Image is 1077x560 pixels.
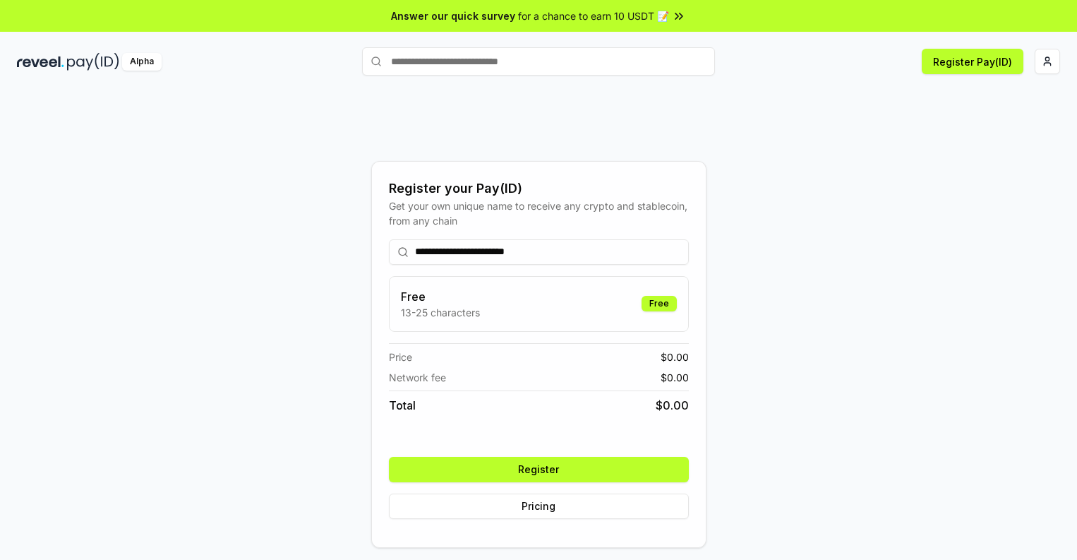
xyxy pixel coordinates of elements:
[17,53,64,71] img: reveel_dark
[661,370,689,385] span: $ 0.00
[122,53,162,71] div: Alpha
[661,350,689,364] span: $ 0.00
[389,198,689,228] div: Get your own unique name to receive any crypto and stablecoin, from any chain
[401,305,480,320] p: 13-25 characters
[518,8,669,23] span: for a chance to earn 10 USDT 📝
[389,179,689,198] div: Register your Pay(ID)
[642,296,677,311] div: Free
[389,370,446,385] span: Network fee
[67,53,119,71] img: pay_id
[391,8,515,23] span: Answer our quick survey
[389,457,689,482] button: Register
[389,397,416,414] span: Total
[389,494,689,519] button: Pricing
[922,49,1023,74] button: Register Pay(ID)
[401,288,480,305] h3: Free
[389,350,412,364] span: Price
[656,397,689,414] span: $ 0.00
